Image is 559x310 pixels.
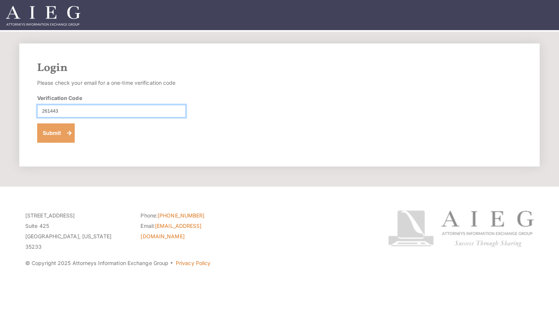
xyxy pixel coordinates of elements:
[176,260,210,266] a: Privacy Policy
[140,210,245,221] li: Phone:
[140,221,245,242] li: Email:
[37,78,186,88] p: Please check your email for a one-time verification code
[6,6,80,26] img: Attorneys Information Exchange Group
[25,258,360,268] p: © Copyright 2025 Attorneys Information Exchange Group
[158,212,204,219] a: [PHONE_NUMBER]
[140,223,201,239] a: [EMAIL_ADDRESS][DOMAIN_NAME]
[37,61,522,75] h2: Login
[37,94,82,102] label: Verification Code
[388,210,534,247] img: Attorneys Information Exchange Group logo
[25,210,129,252] p: [STREET_ADDRESS] Suite 425 [GEOGRAPHIC_DATA], [US_STATE] 35233
[37,123,75,143] button: Submit
[170,263,173,267] span: ·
